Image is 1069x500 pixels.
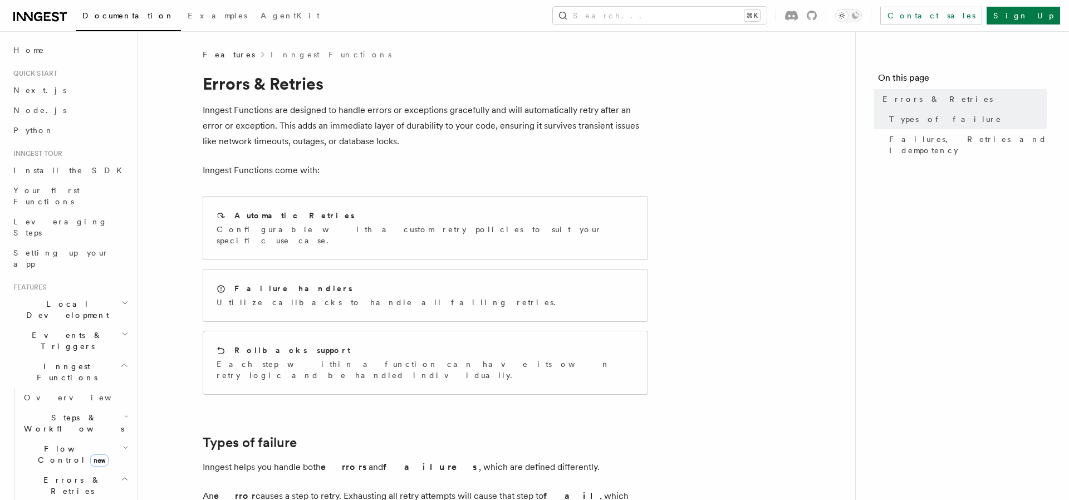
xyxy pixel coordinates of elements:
[13,248,109,268] span: Setting up your app
[9,361,120,383] span: Inngest Functions
[13,186,80,206] span: Your first Functions
[203,102,648,149] p: Inngest Functions are designed to handle errors or exceptions gracefully and will automatically r...
[19,439,131,470] button: Flow Controlnew
[234,210,355,221] h2: Automatic Retries
[321,462,369,472] strong: errors
[234,283,352,294] h2: Failure handlers
[383,462,479,472] strong: failures
[878,71,1047,89] h4: On this page
[13,217,107,237] span: Leveraging Steps
[261,11,320,20] span: AgentKit
[203,196,648,260] a: Automatic RetriesConfigurable with a custom retry policies to suit your specific use case.
[254,3,326,30] a: AgentKit
[9,325,131,356] button: Events & Triggers
[188,11,247,20] span: Examples
[9,69,57,78] span: Quick start
[76,3,181,31] a: Documentation
[203,269,648,322] a: Failure handlersUtilize callbacks to handle all failing retries.
[13,126,54,135] span: Python
[9,120,131,140] a: Python
[9,80,131,100] a: Next.js
[19,474,121,497] span: Errors & Retries
[203,73,648,94] h1: Errors & Retries
[271,49,391,60] a: Inngest Functions
[9,298,121,321] span: Local Development
[203,459,648,475] p: Inngest helps you handle both and , which are defined differently.
[885,129,1047,160] a: Failures, Retries and Idempotency
[19,443,122,465] span: Flow Control
[9,243,131,274] a: Setting up your app
[203,163,648,178] p: Inngest Functions come with:
[882,94,993,105] span: Errors & Retries
[203,331,648,395] a: Rollbacks supportEach step within a function can have its own retry logic and be handled individu...
[13,86,66,95] span: Next.js
[880,7,982,24] a: Contact sales
[24,393,139,402] span: Overview
[9,283,46,292] span: Features
[885,109,1047,129] a: Types of failure
[19,408,131,439] button: Steps & Workflows
[217,224,634,246] p: Configurable with a custom retry policies to suit your specific use case.
[889,134,1047,156] span: Failures, Retries and Idempotency
[835,9,862,22] button: Toggle dark mode
[19,412,124,434] span: Steps & Workflows
[553,7,767,24] button: Search...⌘K
[9,149,62,158] span: Inngest tour
[234,345,350,356] h2: Rollbacks support
[19,388,131,408] a: Overview
[9,40,131,60] a: Home
[217,297,562,308] p: Utilize callbacks to handle all failing retries.
[889,114,1002,125] span: Types of failure
[203,49,255,60] span: Features
[9,100,131,120] a: Node.js
[987,7,1060,24] a: Sign Up
[9,212,131,243] a: Leveraging Steps
[13,166,129,175] span: Install the SDK
[9,356,131,388] button: Inngest Functions
[744,10,760,21] kbd: ⌘K
[82,11,174,20] span: Documentation
[217,359,634,381] p: Each step within a function can have its own retry logic and be handled individually.
[181,3,254,30] a: Examples
[9,160,131,180] a: Install the SDK
[9,180,131,212] a: Your first Functions
[13,106,66,115] span: Node.js
[13,45,45,56] span: Home
[9,330,121,352] span: Events & Triggers
[203,435,297,450] a: Types of failure
[90,454,109,467] span: new
[878,89,1047,109] a: Errors & Retries
[9,294,131,325] button: Local Development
